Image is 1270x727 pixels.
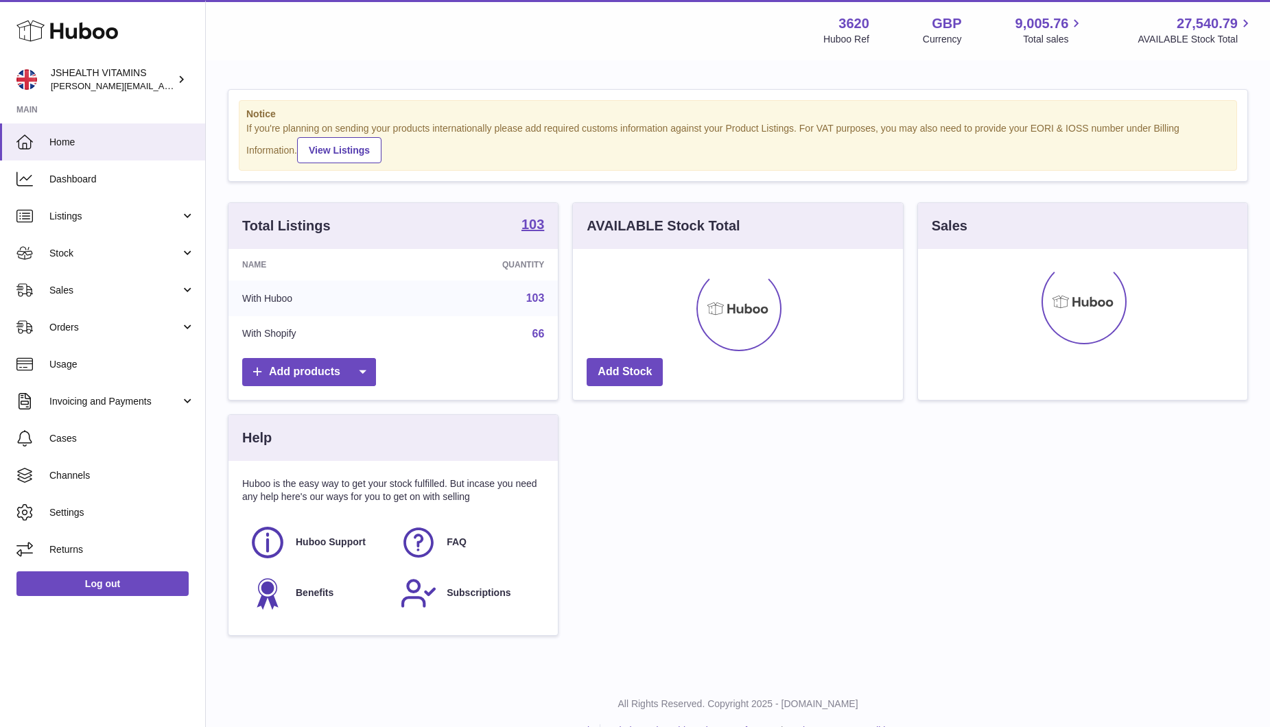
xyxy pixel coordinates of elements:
div: If you're planning on sending your products internationally please add required customs informati... [246,122,1230,163]
th: Quantity [406,249,558,281]
span: Benefits [296,586,333,599]
p: All Rights Reserved. Copyright 2025 - [DOMAIN_NAME] [217,698,1259,711]
a: Log out [16,571,189,596]
span: Returns [49,543,195,556]
span: Listings [49,210,180,223]
th: Name [228,249,406,281]
a: View Listings [297,137,381,163]
span: Channels [49,469,195,482]
strong: Notice [246,108,1230,121]
a: 27,540.79 AVAILABLE Stock Total [1138,14,1254,46]
div: JSHEALTH VITAMINS [51,67,174,93]
img: francesca@jshealthvitamins.com [16,69,37,90]
span: [PERSON_NAME][EMAIL_ADDRESS][DOMAIN_NAME] [51,80,275,91]
a: Add Stock [587,358,663,386]
span: Dashboard [49,173,195,186]
a: Subscriptions [400,575,537,612]
a: Add products [242,358,376,386]
div: Currency [923,33,962,46]
a: 9,005.76 Total sales [1015,14,1085,46]
h3: Sales [932,217,967,235]
span: FAQ [447,536,467,549]
td: With Huboo [228,281,406,316]
td: With Shopify [228,316,406,352]
span: Cases [49,432,195,445]
span: 9,005.76 [1015,14,1069,33]
a: FAQ [400,524,537,561]
div: Huboo Ref [823,33,869,46]
span: 27,540.79 [1177,14,1238,33]
p: Huboo is the easy way to get your stock fulfilled. But incase you need any help here's our ways f... [242,477,544,503]
span: Total sales [1023,33,1084,46]
span: Settings [49,506,195,519]
span: Orders [49,321,180,334]
a: 103 [521,217,544,234]
strong: 3620 [838,14,869,33]
span: Huboo Support [296,536,366,549]
h3: Total Listings [242,217,331,235]
h3: AVAILABLE Stock Total [587,217,740,235]
a: Huboo Support [249,524,386,561]
span: Subscriptions [447,586,510,599]
strong: 103 [521,217,544,231]
span: Stock [49,247,180,260]
span: Home [49,136,195,149]
strong: GBP [932,14,961,33]
span: Sales [49,284,180,297]
span: Usage [49,358,195,371]
span: AVAILABLE Stock Total [1138,33,1254,46]
span: Invoicing and Payments [49,395,180,408]
a: 66 [532,328,545,339]
h3: Help [242,429,272,447]
a: Benefits [249,575,386,612]
a: 103 [526,292,545,304]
